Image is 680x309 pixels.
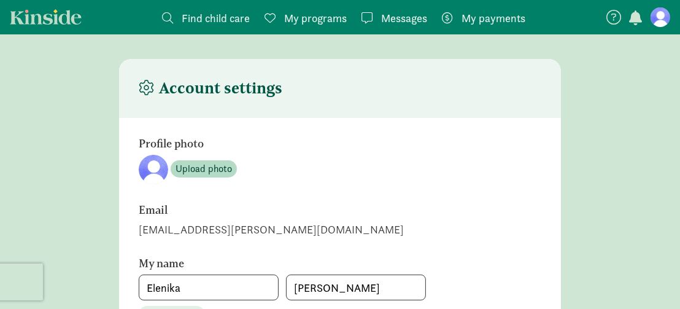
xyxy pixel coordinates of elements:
[139,79,282,98] h4: Account settings
[176,162,232,176] span: Upload photo
[139,275,278,300] input: First name
[139,204,476,216] h6: Email
[284,10,347,26] span: My programs
[287,275,425,300] input: Last name
[139,221,541,238] div: [EMAIL_ADDRESS][PERSON_NAME][DOMAIN_NAME]
[462,10,525,26] span: My payments
[139,257,476,270] h6: My name
[139,138,476,150] h6: Profile photo
[182,10,250,26] span: Find child care
[10,9,82,25] a: Kinside
[171,160,237,178] button: Upload photo
[381,10,427,26] span: Messages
